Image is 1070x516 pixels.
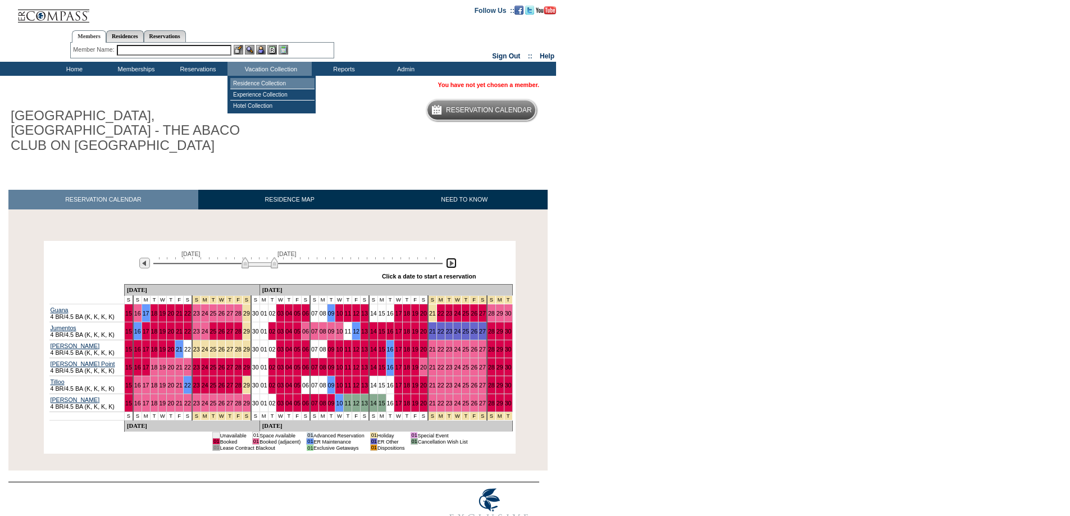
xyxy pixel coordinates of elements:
[311,364,318,371] a: 07
[210,400,217,407] a: 25
[261,328,267,335] a: 01
[226,364,233,371] a: 27
[420,400,427,407] a: 20
[412,310,418,317] a: 19
[361,400,368,407] a: 13
[184,364,191,371] a: 22
[454,328,461,335] a: 24
[125,364,132,371] a: 15
[302,310,309,317] a: 06
[261,400,267,407] a: 01
[210,346,217,353] a: 25
[134,346,141,353] a: 16
[125,400,132,407] a: 15
[285,310,292,317] a: 04
[403,364,410,371] a: 18
[294,346,300,353] a: 05
[51,396,100,403] a: [PERSON_NAME]
[353,310,359,317] a: 12
[379,364,385,371] a: 15
[151,400,158,407] a: 18
[72,30,106,43] a: Members
[379,382,385,389] a: 15
[159,328,166,335] a: 19
[320,400,326,407] a: 08
[311,400,318,407] a: 07
[370,364,377,371] a: 14
[320,328,326,335] a: 08
[514,6,523,15] img: Become our fan on Facebook
[151,364,158,371] a: 18
[184,382,191,389] a: 22
[151,382,158,389] a: 18
[193,364,200,371] a: 23
[176,400,183,407] a: 21
[176,328,183,335] a: 21
[379,400,385,407] a: 15
[488,382,495,389] a: 28
[261,364,267,371] a: 01
[151,310,158,317] a: 18
[320,346,326,353] a: 08
[243,400,250,407] a: 29
[167,400,174,407] a: 20
[134,364,141,371] a: 16
[488,328,495,335] a: 28
[167,328,174,335] a: 20
[379,310,385,317] a: 15
[311,382,318,389] a: 07
[412,328,418,335] a: 19
[336,382,343,389] a: 10
[454,364,461,371] a: 24
[269,310,276,317] a: 02
[294,310,300,317] a: 05
[311,346,318,353] a: 07
[328,400,335,407] a: 09
[438,346,444,353] a: 22
[320,364,326,371] a: 08
[143,400,149,407] a: 17
[387,328,394,335] a: 16
[42,62,104,76] td: Home
[387,310,394,317] a: 16
[454,346,461,353] a: 24
[285,382,292,389] a: 04
[370,346,377,353] a: 14
[454,382,461,389] a: 24
[302,364,309,371] a: 06
[446,346,453,353] a: 23
[267,45,277,54] img: Reservations
[243,364,250,371] a: 29
[429,346,436,353] a: 21
[269,364,276,371] a: 02
[471,382,477,389] a: 26
[143,382,149,389] a: 17
[361,364,368,371] a: 13
[328,328,335,335] a: 09
[412,364,418,371] a: 19
[302,346,309,353] a: 06
[277,346,284,353] a: 03
[159,400,166,407] a: 19
[143,364,149,371] a: 17
[285,364,292,371] a: 04
[218,310,225,317] a: 26
[166,62,227,76] td: Reservations
[462,364,469,371] a: 25
[139,258,150,268] img: Previous
[252,328,259,335] a: 30
[167,346,174,353] a: 20
[320,382,326,389] a: 08
[294,400,300,407] a: 05
[353,346,359,353] a: 12
[336,328,343,335] a: 10
[328,310,335,317] a: 09
[269,382,276,389] a: 02
[261,310,267,317] a: 01
[285,328,292,335] a: 04
[438,364,444,371] a: 22
[218,364,225,371] a: 26
[193,328,200,335] a: 23
[471,364,477,371] a: 26
[344,400,351,407] a: 11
